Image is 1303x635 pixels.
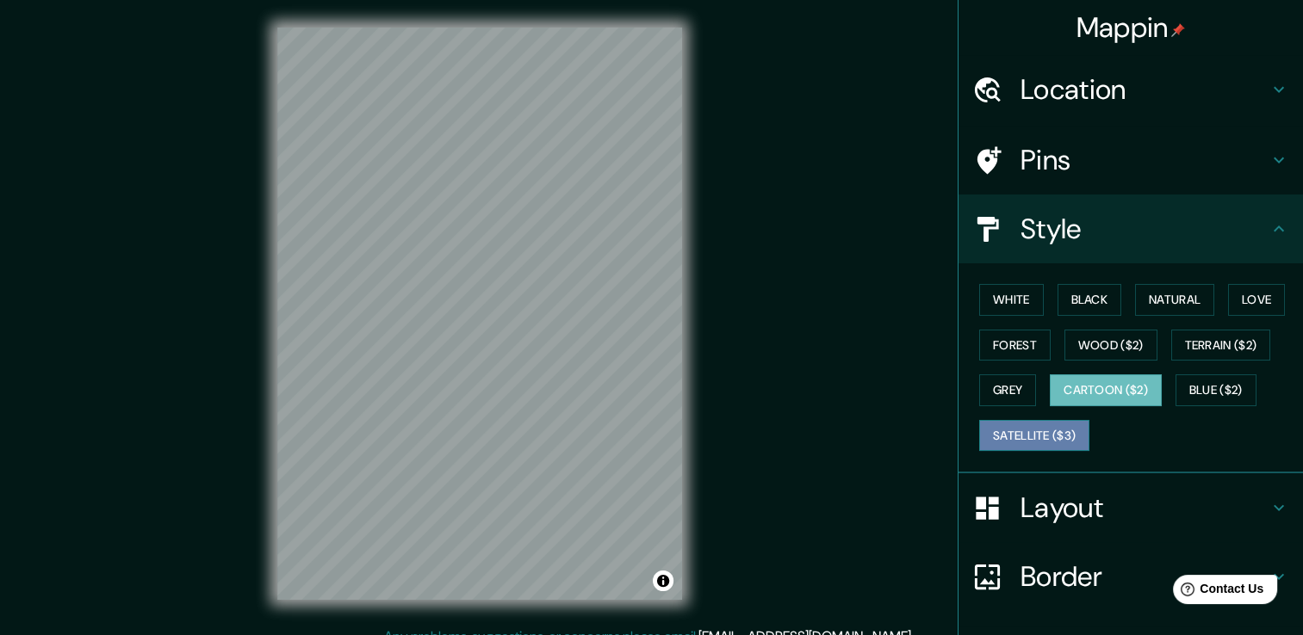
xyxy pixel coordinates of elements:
button: Wood ($2) [1064,330,1157,361]
button: Grey [979,374,1036,406]
button: Love [1228,284,1285,316]
button: White [979,284,1044,316]
button: Forest [979,330,1051,361]
h4: Pins [1021,143,1269,177]
canvas: Map [277,28,682,600]
img: pin-icon.png [1171,23,1185,37]
button: Satellite ($3) [979,420,1089,452]
div: Layout [959,473,1303,542]
h4: Location [1021,72,1269,107]
button: Toggle attribution [653,570,673,591]
h4: Layout [1021,490,1269,525]
div: Style [959,194,1303,263]
div: Border [959,542,1303,611]
h4: Mappin [1077,10,1186,45]
div: Location [959,55,1303,124]
iframe: Help widget launcher [1150,568,1284,616]
button: Black [1058,284,1122,316]
button: Natural [1135,284,1214,316]
h4: Style [1021,212,1269,246]
button: Blue ($2) [1176,374,1256,406]
button: Cartoon ($2) [1050,374,1162,406]
div: Pins [959,126,1303,194]
h4: Border [1021,559,1269,594]
button: Terrain ($2) [1171,330,1271,361]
